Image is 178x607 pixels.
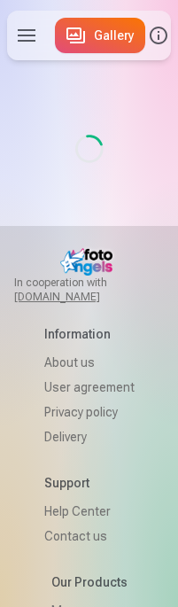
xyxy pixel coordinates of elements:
a: Help Center [44,499,135,524]
a: Contact us [44,524,135,549]
h5: Our products [51,573,128,591]
a: User agreement [44,375,135,400]
a: [DOMAIN_NAME] [14,290,143,304]
a: Privacy policy [44,400,135,424]
a: About us [44,350,135,375]
h5: Information [44,325,135,343]
a: Delivery [44,424,135,449]
button: Info [145,11,172,60]
h5: Support [44,474,135,492]
span: In cooperation with [14,276,164,304]
a: Gallery [55,18,145,53]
